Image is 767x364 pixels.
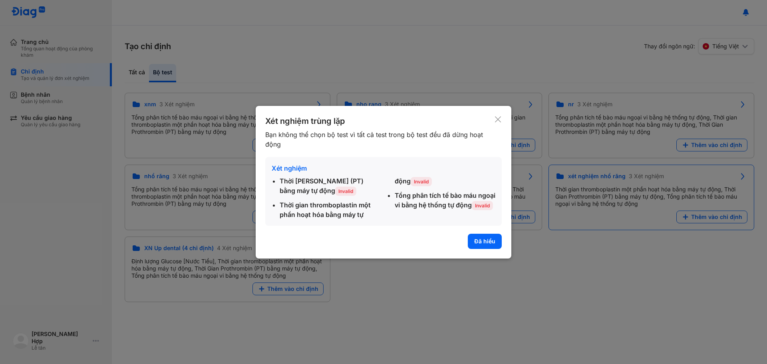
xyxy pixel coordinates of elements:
button: Đã hiểu [468,234,502,249]
span: Invalid [472,201,493,210]
div: Bạn không thể chọn bộ test vì tất cả test trong bộ test đều đã dừng hoạt động [265,130,494,149]
span: Invalid [411,177,432,186]
div: Xét nghiệm trùng lặp [265,115,494,127]
span: Invalid [335,187,356,196]
div: Thời [PERSON_NAME] (PT) bằng máy tự động [280,176,380,195]
div: Xét nghiệm [272,163,495,173]
div: Tổng phân tích tế bào máu ngoại vi bằng hệ thống tự động [395,191,495,210]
